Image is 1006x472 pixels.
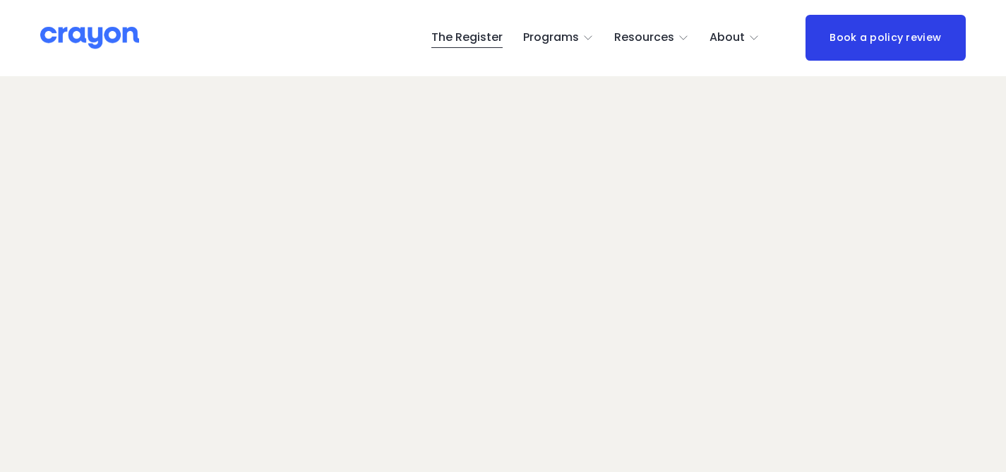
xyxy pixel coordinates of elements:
img: Crayon [40,25,139,50]
span: About [709,28,745,48]
a: Book a policy review [806,15,966,61]
span: Resources [614,28,674,48]
a: folder dropdown [523,27,594,49]
a: folder dropdown [709,27,760,49]
a: The Register [431,27,503,49]
span: Programs [523,28,579,48]
a: folder dropdown [614,27,690,49]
